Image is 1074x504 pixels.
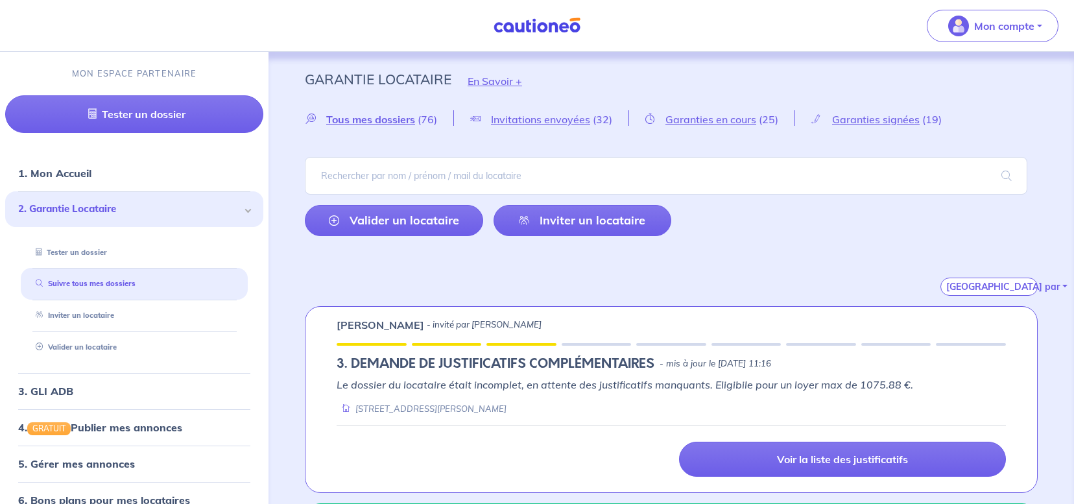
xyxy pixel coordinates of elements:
div: 4.GRATUITPublier mes annonces [5,414,263,440]
div: [STREET_ADDRESS][PERSON_NAME] [337,403,507,415]
a: Tous mes dossiers(76) [305,113,453,125]
a: Voir la liste des justificatifs [679,442,1006,477]
img: illu_account_valid_menu.svg [948,16,969,36]
span: (32) [593,113,612,126]
a: Suivre tous mes dossiers [30,279,136,288]
div: 5. Gérer mes annonces [5,451,263,477]
div: Inviter un locataire [21,305,248,326]
a: 1. Mon Accueil [18,167,91,180]
span: search [986,158,1027,194]
p: Voir la liste des justificatifs [777,453,908,466]
div: Suivre tous mes dossiers [21,273,248,294]
span: Invitations envoyées [491,113,590,126]
a: Tester un dossier [5,95,263,133]
span: Garanties en cours [665,113,756,126]
h5: 3. DEMANDE DE JUSTIFICATIFS COMPLÉMENTAIRES [337,356,654,372]
a: 5. Gérer mes annonces [18,457,135,470]
div: state: RENTER-DOCUMENTS-INCOMPLETE, Context: INELIGIBILITY,INELIGIBILITY-NO-CERTIFICATE [337,356,1006,372]
button: illu_account_valid_menu.svgMon compte [927,10,1058,42]
a: Inviter un locataire [494,205,672,236]
a: 4.GRATUITPublier mes annonces [18,421,182,434]
a: Valider un locataire [305,205,483,236]
a: Invitations envoyées(32) [454,113,628,125]
span: Tous mes dossiers [326,113,415,126]
a: Garanties en cours(25) [629,113,794,125]
p: - mis à jour le [DATE] 11:16 [660,357,771,370]
div: 1. Mon Accueil [5,160,263,186]
span: (76) [418,113,437,126]
p: - invité par [PERSON_NAME] [427,318,542,331]
div: Tester un dossier [21,242,248,263]
a: Valider un locataire [30,342,117,352]
button: [GEOGRAPHIC_DATA] par [940,278,1038,296]
div: Valider un locataire [21,337,248,358]
div: 2. Garantie Locataire [5,191,263,227]
p: Garantie Locataire [305,67,451,91]
span: (19) [922,113,942,126]
button: En Savoir + [451,62,538,100]
p: Mon compte [974,18,1034,34]
span: 2. Garantie Locataire [18,202,241,217]
span: Garanties signées [832,113,920,126]
a: Tester un dossier [30,248,107,257]
a: Inviter un locataire [30,311,114,320]
a: Garanties signées(19) [795,113,958,125]
input: Rechercher par nom / prénom / mail du locataire [305,157,1027,195]
span: (25) [759,113,778,126]
img: Cautioneo [488,18,586,34]
a: 3. GLI ADB [18,385,73,398]
p: MON ESPACE PARTENAIRE [72,67,197,80]
div: 3. GLI ADB [5,378,263,404]
p: [PERSON_NAME] [337,317,424,333]
em: Le dossier du locataire était incomplet, en attente des justificatifs manquants. Eligibile pour u... [337,378,913,391]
